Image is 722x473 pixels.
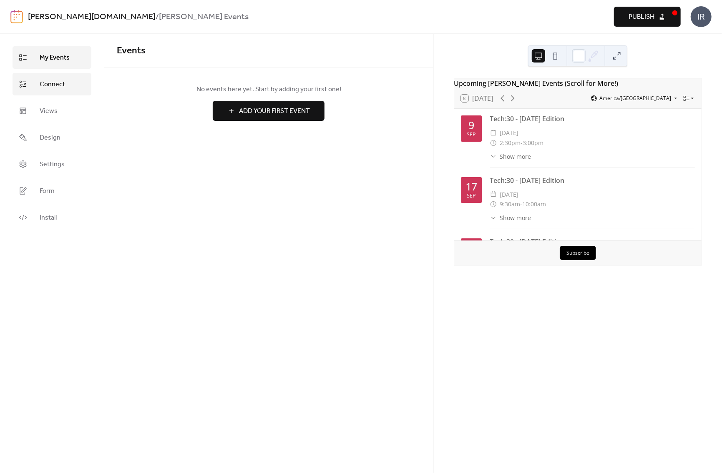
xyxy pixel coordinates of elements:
[490,213,497,222] div: ​
[40,106,58,116] span: Views
[10,10,23,23] img: logo
[599,96,671,101] span: America/[GEOGRAPHIC_DATA]
[490,199,497,209] div: ​
[490,152,531,161] button: ​Show more
[500,138,521,148] span: 2:30pm
[40,133,60,143] span: Design
[691,6,712,27] div: IR
[159,9,249,25] b: [PERSON_NAME] Events
[500,152,531,161] span: Show more
[213,101,325,121] button: Add Your First Event
[40,53,70,63] span: My Events
[13,46,91,69] a: My Events
[629,12,654,22] span: Publish
[490,237,695,247] div: Tech:30 - [DATE] Edition
[117,42,146,60] span: Events
[500,190,519,200] span: [DATE]
[521,138,523,148] span: -
[454,78,702,88] div: Upcoming [PERSON_NAME] Events (Scroll for More!)
[40,80,65,90] span: Connect
[156,9,159,25] b: /
[40,186,55,196] span: Form
[490,128,497,138] div: ​
[490,190,497,200] div: ​
[500,128,519,138] span: [DATE]
[117,85,421,95] span: No events here yet. Start by adding your first one!
[13,206,91,229] a: Install
[490,175,695,185] div: Tech:30 - [DATE] Edition
[465,181,477,192] div: 17
[40,213,57,223] span: Install
[13,180,91,202] a: Form
[468,120,474,130] div: 9
[40,160,65,170] span: Settings
[117,101,421,121] a: Add Your First Event
[28,9,156,25] a: [PERSON_NAME][DOMAIN_NAME]
[523,138,544,148] span: 3:00pm
[500,199,521,209] span: 9:30am
[13,153,91,175] a: Settings
[467,132,476,138] div: Sep
[500,213,531,222] span: Show more
[614,7,681,27] button: Publish
[13,100,91,122] a: Views
[521,199,523,209] span: -
[523,199,546,209] span: 10:00am
[490,114,695,124] div: Tech:30 - [DATE] Edition
[239,106,310,116] span: Add Your First Event
[467,193,476,199] div: Sep
[560,246,596,260] button: Subscribe
[490,152,497,161] div: ​
[13,126,91,149] a: Design
[490,138,497,148] div: ​
[490,213,531,222] button: ​Show more
[13,73,91,95] a: Connect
